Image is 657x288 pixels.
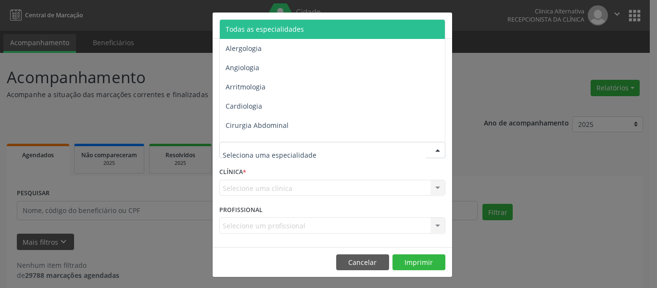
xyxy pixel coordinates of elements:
[226,101,262,111] span: Cardiologia
[336,254,389,271] button: Cancelar
[433,13,452,36] button: Close
[226,44,262,53] span: Alergologia
[226,25,304,34] span: Todas as especialidades
[223,145,426,164] input: Seleciona uma especialidade
[219,19,329,32] h5: Relatório de agendamentos
[226,82,265,91] span: Arritmologia
[226,140,285,149] span: Cirurgia Bariatrica
[219,202,263,217] label: PROFISSIONAL
[219,165,246,180] label: CLÍNICA
[226,63,259,72] span: Angiologia
[392,254,445,271] button: Imprimir
[226,121,289,130] span: Cirurgia Abdominal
